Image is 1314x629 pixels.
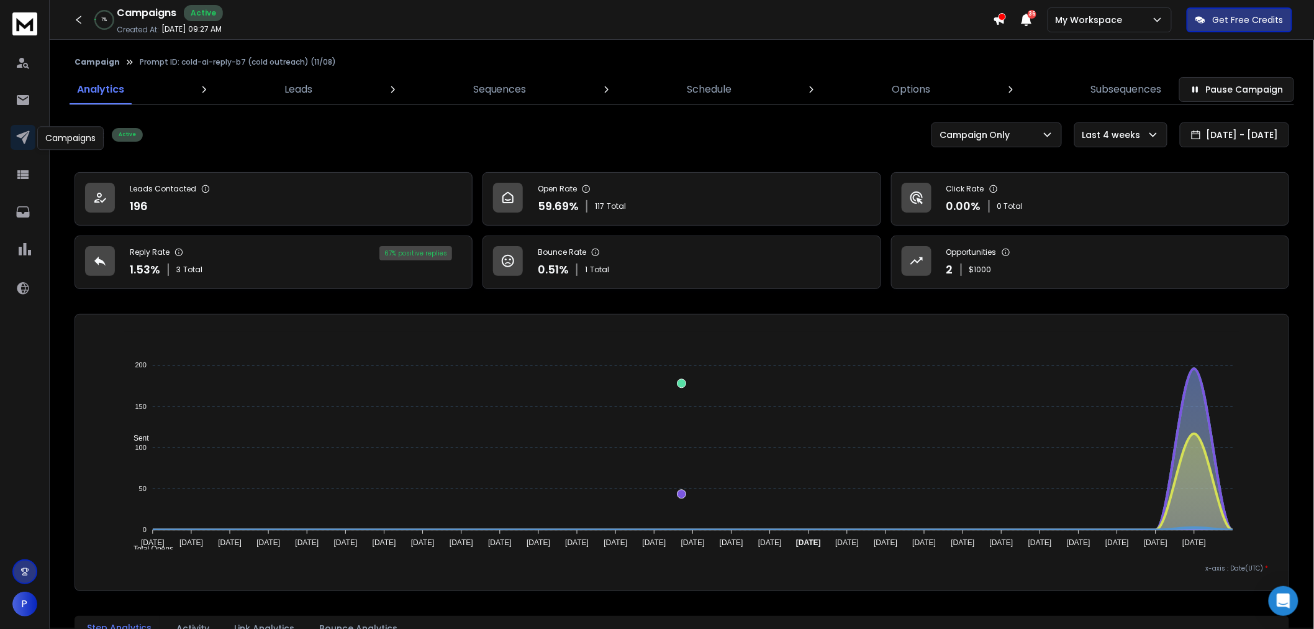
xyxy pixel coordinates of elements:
p: Options [892,82,931,97]
p: Bounce Rate [538,247,586,257]
p: Leads [284,82,312,97]
button: P [12,592,37,617]
p: Click Rate [946,184,984,194]
button: [DATE] - [DATE] [1180,122,1289,147]
p: Subsequences [1091,82,1162,97]
p: Open Rate [538,184,577,194]
p: Leads Contacted [130,184,196,194]
tspan: 50 [139,485,147,492]
tspan: 200 [135,362,147,369]
p: Sequences [473,82,527,97]
tspan: [DATE] [1067,538,1090,547]
tspan: [DATE] [643,538,666,547]
a: Bounce Rate0.51%1Total [483,236,881,289]
p: My Workspace [1056,14,1128,26]
p: 2 [946,261,953,278]
tspan: [DATE] [527,538,551,547]
p: 196 [130,198,148,215]
p: Campaign Only [940,129,1015,141]
span: 117 [595,201,604,211]
h1: Campaigns [117,6,176,21]
span: 3 [176,265,181,275]
a: Click Rate0.00%0 Total [891,172,1289,226]
p: Reply Rate [130,247,170,257]
tspan: [DATE] [450,538,473,547]
div: Campaigns [37,126,104,150]
a: Schedule [679,75,739,104]
p: Last 4 weeks [1082,129,1146,141]
tspan: [DATE] [1144,538,1168,547]
tspan: 0 [143,526,147,534]
tspan: [DATE] [604,538,628,547]
p: 59.69 % [538,198,579,215]
p: Schedule [687,82,732,97]
tspan: [DATE] [257,538,281,547]
a: Leads Contacted196 [75,172,473,226]
a: Sequences [466,75,534,104]
a: Open Rate59.69%117Total [483,172,881,226]
a: Analytics [70,75,132,104]
tspan: [DATE] [141,538,165,547]
span: Total Opens [124,544,173,553]
tspan: [DATE] [836,538,859,547]
tspan: [DATE] [681,538,705,547]
tspan: [DATE] [1183,538,1207,547]
div: 67 % positive replies [379,246,452,260]
tspan: [DATE] [411,538,435,547]
span: Total [607,201,626,211]
p: Prompt ID: cold-ai-reply-b7 (cold outreach) (11/08) [140,57,336,67]
button: Get Free Credits [1187,7,1292,32]
p: Created At: [117,25,159,35]
tspan: [DATE] [951,538,975,547]
img: logo [12,12,37,35]
tspan: [DATE] [720,538,743,547]
p: [DATE] 09:27 AM [161,24,222,34]
a: Leads [277,75,320,104]
tspan: [DATE] [758,538,782,547]
a: Subsequences [1084,75,1169,104]
p: Opportunities [946,247,997,257]
tspan: [DATE] [874,538,898,547]
tspan: [DATE] [1028,538,1052,547]
tspan: [DATE] [179,538,203,547]
span: 1 [585,265,587,275]
div: Active [184,5,223,21]
p: 1.53 % [130,261,160,278]
button: Pause Campaign [1179,77,1294,102]
span: Total [590,265,609,275]
tspan: [DATE] [296,538,319,547]
tspan: 100 [135,444,147,451]
p: 0 Total [997,201,1023,211]
tspan: [DATE] [334,538,358,547]
tspan: [DATE] [1105,538,1129,547]
p: Analytics [77,82,124,97]
p: $ 1000 [969,265,992,275]
p: 1 % [102,16,107,24]
p: 0.00 % [946,198,981,215]
span: Total [183,265,202,275]
tspan: [DATE] [219,538,242,547]
tspan: [DATE] [990,538,1013,547]
p: 0.51 % [538,261,569,278]
tspan: 150 [135,403,147,410]
a: Reply Rate1.53%3Total67% positive replies [75,236,473,289]
a: Opportunities2$1000 [891,236,1289,289]
a: Options [885,75,938,104]
span: 36 [1028,10,1036,19]
tspan: [DATE] [566,538,589,547]
button: Campaign [75,57,120,67]
p: x-axis : Date(UTC) [95,564,1269,573]
p: Get Free Credits [1213,14,1284,26]
tspan: [DATE] [488,538,512,547]
div: Active [112,128,143,142]
tspan: [DATE] [373,538,396,547]
tspan: [DATE] [913,538,936,547]
div: Open Intercom Messenger [1269,586,1298,616]
tspan: [DATE] [796,538,821,547]
span: Sent [124,434,149,443]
